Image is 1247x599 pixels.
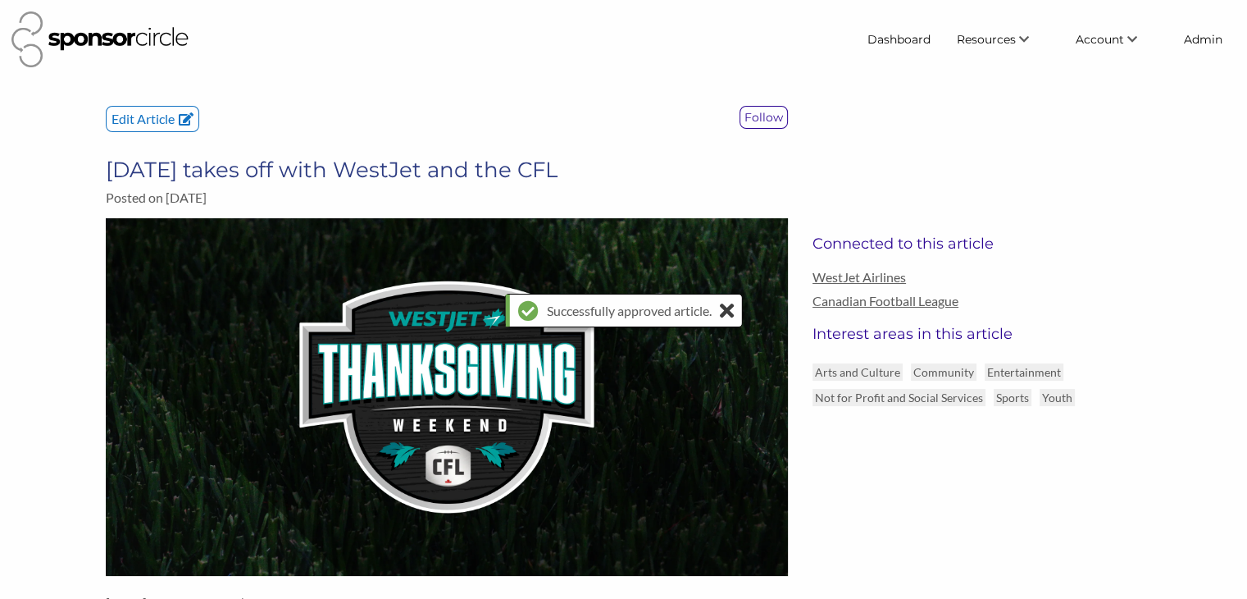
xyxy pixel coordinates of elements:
span: Account [1076,32,1124,47]
p: Arts and Culture [812,364,903,381]
p: Youth [1040,389,1075,406]
a: Dashboard [854,25,944,54]
a: Canadian Football League [812,293,1141,309]
li: Resources [944,25,1063,54]
span: Resources [957,32,1016,47]
p: Follow [740,107,787,128]
li: Account [1063,25,1171,54]
img: xlbo1lwbb9m8zk305gkw.webp [106,218,788,577]
h3: [DATE] takes off with WestJet and the CFL [106,157,788,183]
a: Admin [1171,25,1236,54]
p: Entertainment [985,364,1063,381]
h3: Connected to this article [812,235,1141,253]
p: Community [911,364,976,381]
p: Not for Profit and Social Services [812,389,985,406]
p: Successfully approved article. [547,295,712,327]
p: Edit Article [107,107,198,131]
img: Sponsor Circle Logo [11,11,189,67]
p: Sports [994,389,1031,406]
a: WestJet Airlines [812,269,1141,285]
p: Posted on [DATE] [106,190,788,205]
h3: Interest areas in this article [812,325,1141,343]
